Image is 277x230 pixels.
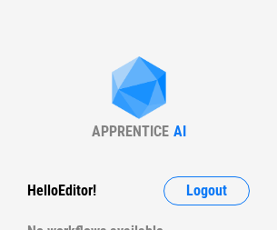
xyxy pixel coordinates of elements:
span: Logout [186,184,227,198]
div: APPRENTICE [92,123,169,140]
div: Hello Editor ! [27,176,96,205]
img: Apprentice AI [103,56,175,123]
div: AI [173,123,186,140]
button: Logout [163,176,250,205]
